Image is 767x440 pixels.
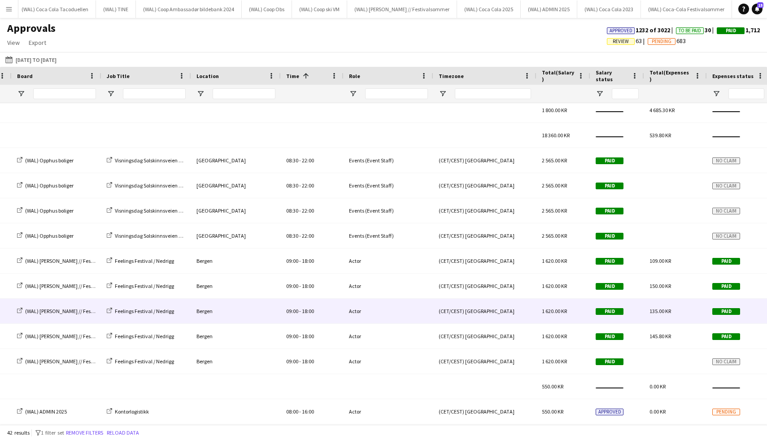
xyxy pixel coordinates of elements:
[25,408,67,415] span: (WAL) ADMIN 2025
[25,232,74,239] span: (WAL) Opphus boliger
[286,333,298,340] span: 09:00
[302,182,314,189] span: 22:00
[679,28,701,34] span: To Be Paid
[17,182,74,189] a: (WAL) Opphus boliger
[649,333,671,340] span: 145.80 KR
[712,283,740,290] span: Paid
[344,274,433,298] div: Actor
[17,408,67,415] a: (WAL) ADMIN 2025
[712,308,740,315] span: Paid
[286,232,298,239] span: 08:30
[64,428,105,438] button: Remove filters
[439,90,447,98] button: Open Filter Menu
[115,232,298,239] span: Visningsdag Solskinnsveien og [GEOGRAPHIC_DATA] // Opprigg og gjennomføring
[4,37,23,48] a: View
[344,148,433,173] div: Events (Event Staff)
[542,383,563,390] span: 550.00 KR
[712,358,740,365] span: No claim
[107,333,174,340] a: Feelings Festival / Nedrigg
[33,88,96,99] input: Board Filter Input
[302,232,314,239] span: 22:00
[292,0,347,18] button: (WAL) Coop ski VM
[115,358,174,365] span: Feelings Festival / Nedrigg
[649,408,666,415] span: 0.00 KR
[712,183,740,189] span: No claim
[302,207,314,214] span: 22:00
[676,26,717,34] span: 30
[610,28,632,34] span: Approved
[299,283,301,289] span: -
[286,283,298,289] span: 09:00
[439,73,464,79] span: Timezone
[25,283,120,289] span: (WAL) [PERSON_NAME] // Festivalsommer
[542,107,567,113] span: 1 800.00 KR
[299,157,301,164] span: -
[521,0,577,18] button: (WAL) ADMIN 2025
[302,257,314,264] span: 18:00
[302,308,314,314] span: 18:00
[107,207,298,214] a: Visningsdag Solskinnsveien og [GEOGRAPHIC_DATA] // Opprigg og gjennomføring
[712,157,740,164] span: No claim
[17,232,74,239] a: (WAL) Opphus boliger
[728,88,764,99] input: Expenses status Filter Input
[648,37,686,45] span: 683
[649,69,691,83] span: total(Expenses)
[542,333,567,340] span: 1 620.00 KR
[115,283,174,289] span: Feelings Festival / Nedrigg
[596,183,623,189] span: Paid
[299,308,301,314] span: -
[455,88,531,99] input: Timezone Filter Input
[433,248,536,273] div: (CET/CEST) [GEOGRAPHIC_DATA]
[107,73,130,79] span: Job Title
[302,358,314,365] span: 18:00
[607,37,648,45] span: 63
[757,2,763,8] span: 15
[349,90,357,98] button: Open Filter Menu
[17,90,25,98] button: Open Filter Menu
[712,90,720,98] button: Open Filter Menu
[17,333,120,340] a: (WAL) [PERSON_NAME] // Festivalsommer
[299,182,301,189] span: -
[652,39,671,44] span: Pending
[542,408,563,415] span: 550.00 KR
[649,132,671,139] span: 539.80 KR
[299,333,301,340] span: -
[344,223,433,248] div: Events (Event Staff)
[302,283,314,289] span: 18:00
[25,207,74,214] span: (WAL) Opphus boliger
[302,333,314,340] span: 18:00
[365,88,428,99] input: Role Filter Input
[542,207,567,214] span: 2 565.00 KR
[577,0,641,18] button: (WAL) Coca Cola 2023
[299,232,301,239] span: -
[712,409,740,415] span: Pending
[286,257,298,264] span: 09:00
[433,148,536,173] div: (CET/CEST) [GEOGRAPHIC_DATA]
[286,157,298,164] span: 08:30
[712,258,740,265] span: Paid
[191,198,281,223] div: [GEOGRAPHIC_DATA]
[25,37,50,48] a: Export
[457,0,521,18] button: (WAL) Coca Cola 2025
[542,132,570,139] span: 18 360.00 KR
[96,0,136,18] button: (WAL) TINE
[596,69,628,83] span: Salary status
[242,0,292,18] button: (WAL) Coop Obs
[299,257,301,264] span: -
[649,107,675,113] span: 4 685.30 KR
[712,208,740,214] span: No claim
[191,274,281,298] div: Bergen
[344,198,433,223] div: Events (Event Staff)
[344,299,433,323] div: Actor
[29,39,46,47] span: Export
[17,257,120,264] a: (WAL) [PERSON_NAME] // Festivalsommer
[344,349,433,374] div: Actor
[191,223,281,248] div: [GEOGRAPHIC_DATA]
[191,148,281,173] div: [GEOGRAPHIC_DATA]
[17,358,120,365] a: (WAL) [PERSON_NAME] // Festivalsommer
[347,0,457,18] button: (WAL) [PERSON_NAME] // Festivalsommer
[107,308,174,314] a: Feelings Festival / Nedrigg
[115,408,149,415] span: Kontorlogistikk
[17,73,33,79] span: Board
[649,257,671,264] span: 109.00 KR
